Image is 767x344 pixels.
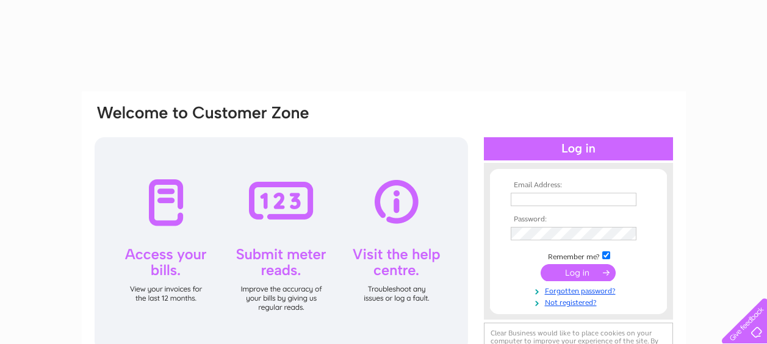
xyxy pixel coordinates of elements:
[508,181,649,190] th: Email Address:
[508,215,649,224] th: Password:
[508,249,649,262] td: Remember me?
[541,264,616,281] input: Submit
[511,296,649,307] a: Not registered?
[511,284,649,296] a: Forgotten password?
